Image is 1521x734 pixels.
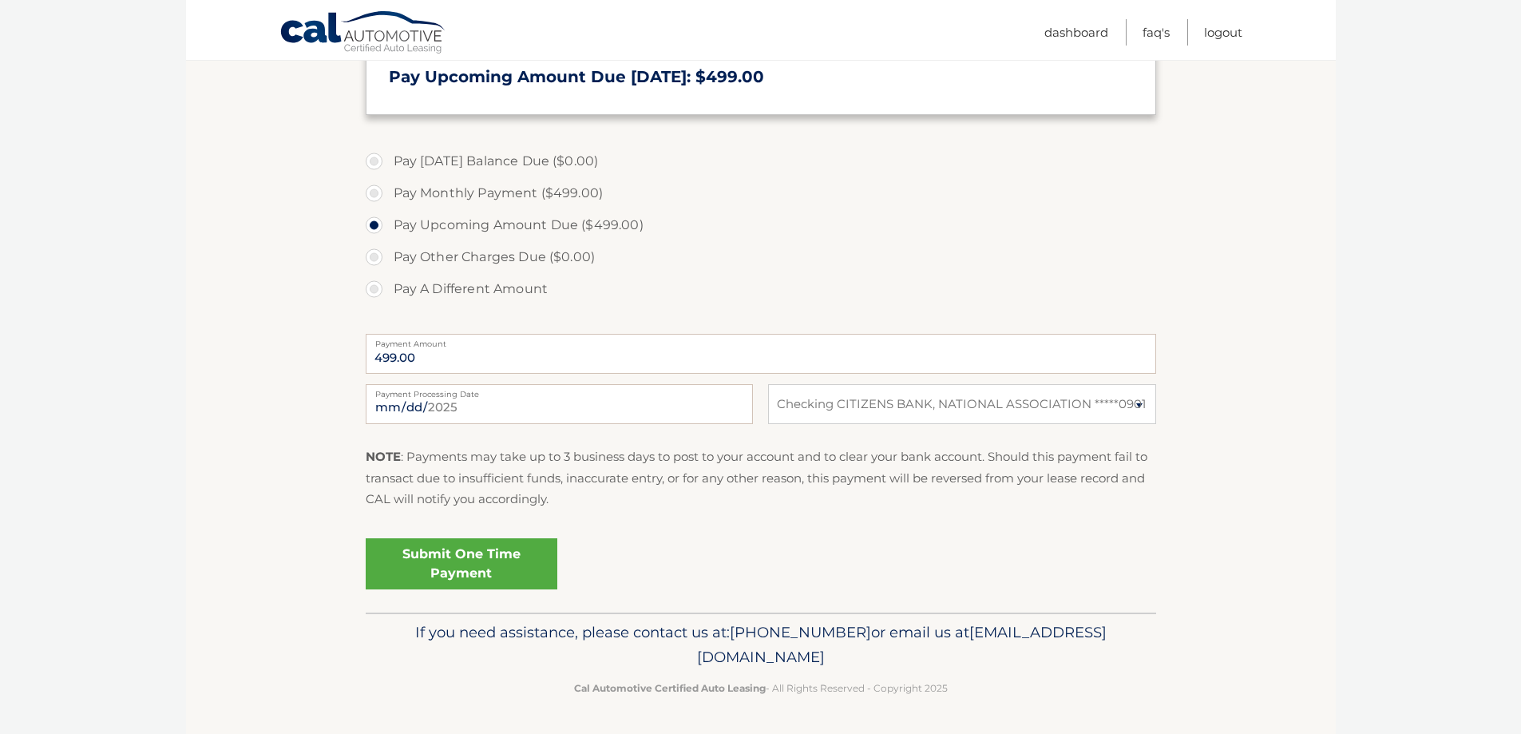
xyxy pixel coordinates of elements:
[574,682,766,694] strong: Cal Automotive Certified Auto Leasing
[366,538,557,589] a: Submit One Time Payment
[1143,19,1170,46] a: FAQ's
[366,384,753,397] label: Payment Processing Date
[366,334,1156,374] input: Payment Amount
[366,446,1156,510] p: : Payments may take up to 3 business days to post to your account and to clear your bank account....
[366,209,1156,241] label: Pay Upcoming Amount Due ($499.00)
[366,384,753,424] input: Payment Date
[376,620,1146,671] p: If you need assistance, please contact us at: or email us at
[366,273,1156,305] label: Pay A Different Amount
[1044,19,1108,46] a: Dashboard
[366,449,401,464] strong: NOTE
[366,241,1156,273] label: Pay Other Charges Due ($0.00)
[730,623,871,641] span: [PHONE_NUMBER]
[366,334,1156,347] label: Payment Amount
[279,10,447,57] a: Cal Automotive
[389,67,1133,87] h3: Pay Upcoming Amount Due [DATE]: $499.00
[366,177,1156,209] label: Pay Monthly Payment ($499.00)
[1204,19,1242,46] a: Logout
[366,145,1156,177] label: Pay [DATE] Balance Due ($0.00)
[376,680,1146,696] p: - All Rights Reserved - Copyright 2025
